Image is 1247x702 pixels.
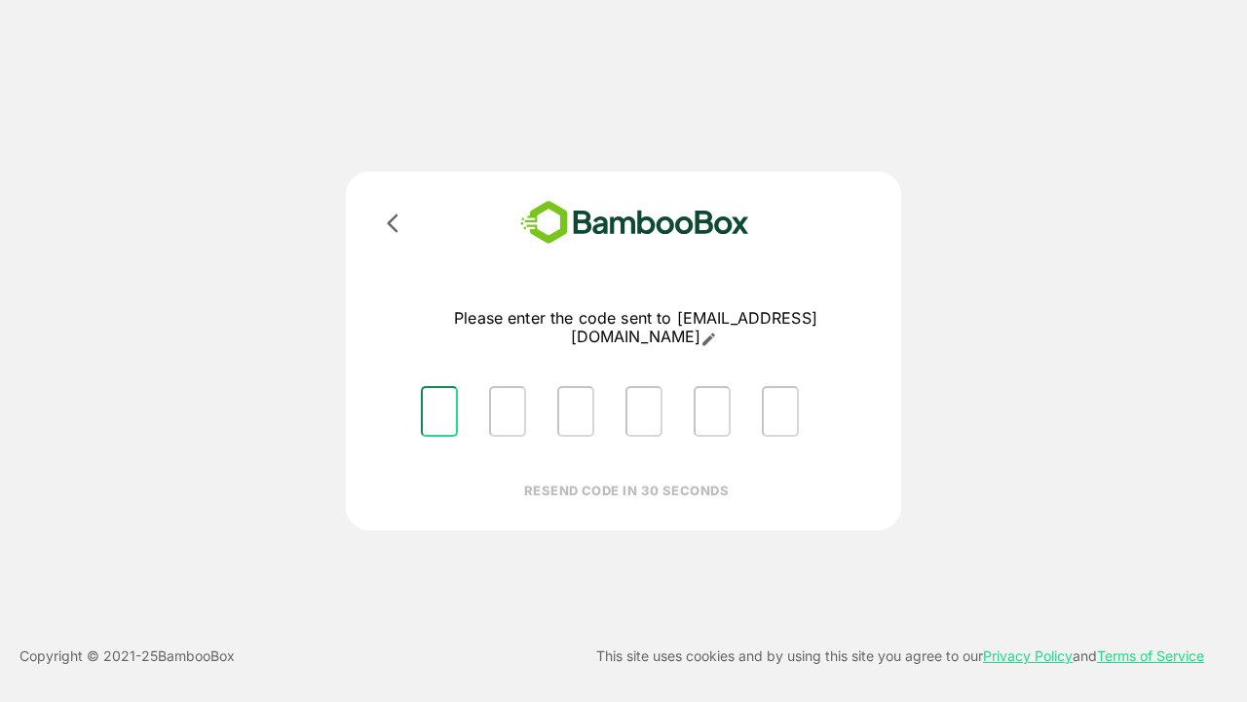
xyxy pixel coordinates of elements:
p: This site uses cookies and by using this site you agree to our and [596,644,1204,668]
p: Copyright © 2021- 25 BambooBox [19,644,235,668]
input: Please enter OTP character 1 [421,386,458,437]
input: Please enter OTP character 2 [489,386,526,437]
input: Please enter OTP character 6 [762,386,799,437]
p: Please enter the code sent to [EMAIL_ADDRESS][DOMAIN_NAME] [405,309,866,347]
img: bamboobox [492,195,777,251]
a: Terms of Service [1097,647,1204,664]
a: Privacy Policy [983,647,1073,664]
input: Please enter OTP character 3 [557,386,594,437]
input: Please enter OTP character 5 [694,386,731,437]
input: Please enter OTP character 4 [625,386,662,437]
